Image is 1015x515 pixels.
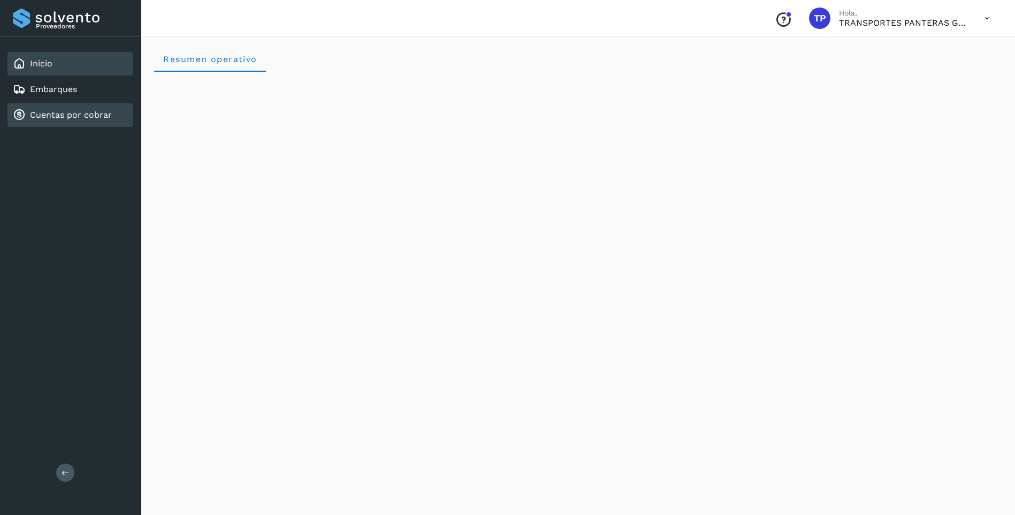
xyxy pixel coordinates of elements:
a: Embarques [30,84,77,94]
span: Resumen operativo [163,54,257,64]
div: Inicio [7,52,133,75]
a: Inicio [30,58,52,69]
div: Cuentas por cobrar [7,103,133,127]
a: Cuentas por cobrar [30,110,112,120]
p: Hola, [839,9,967,18]
p: TRANSPORTES PANTERAS GAPO S.A. DE C.V. [839,18,967,28]
div: Embarques [7,78,133,101]
p: Proveedores [36,22,128,30]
